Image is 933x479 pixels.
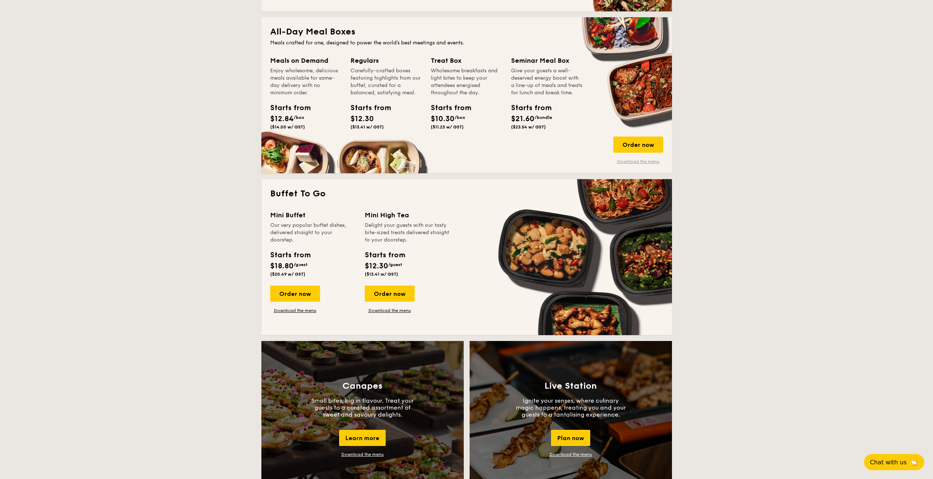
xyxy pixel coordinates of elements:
div: Treat Box [431,55,502,66]
a: Download the menu [270,308,320,313]
span: Chat with us [870,459,907,466]
div: Our very popular buffet dishes, delivered straight to your doorstep. [270,222,356,244]
span: $21.60 [511,115,535,123]
span: ($11.23 w/ GST) [431,124,464,130]
div: Starts from [270,102,303,113]
span: ($20.49 w/ GST) [270,272,305,277]
a: Download the menu [550,452,592,457]
span: ($13.41 w/ GST) [350,124,384,130]
span: /bundle [535,115,552,120]
div: Starts from [270,250,310,261]
a: Download the menu [365,308,415,313]
span: ($23.54 w/ GST) [511,124,546,130]
div: Mini High Tea [365,210,451,220]
span: /guest [388,262,402,267]
div: Learn more [339,430,386,446]
div: Enjoy wholesome, delicious meals available for same-day delivery with no minimum order. [270,67,342,97]
div: Starts from [350,102,383,113]
div: Order now [270,286,320,302]
button: Chat with us🦙 [864,454,924,470]
div: Order now [613,137,663,153]
span: $12.30 [350,115,374,123]
h3: Live Station [544,381,597,391]
div: Order now [365,286,415,302]
div: Give your guests a well-deserved energy boost with a line-up of meals and treats for lunch and br... [511,67,583,97]
div: Meals on Demand [270,55,342,66]
span: 🦙 [910,458,918,467]
span: /box [455,115,465,120]
div: Meals crafted for one, designed to power the world's best meetings and events. [270,39,663,47]
span: ($13.41 w/ GST) [365,272,398,277]
span: /box [294,115,304,120]
h3: Canapes [342,381,382,391]
h2: Buffet To Go [270,188,663,200]
div: Carefully-crafted boxes featuring highlights from our buffet, curated for a balanced, satisfying ... [350,67,422,97]
span: $12.84 [270,115,294,123]
p: Small bites, big in flavour. Treat your guests to a curated assortment of sweet and savoury delig... [308,397,418,418]
div: Wholesome breakfasts and light bites to keep your attendees energised throughout the day. [431,67,502,97]
span: /guest [294,262,308,267]
div: Starts from [365,250,405,261]
span: ($14.00 w/ GST) [270,124,305,130]
a: Download the menu [613,159,663,164]
div: Delight your guests with our tasty bite-sized treats delivered straight to your doorstep. [365,222,451,244]
span: $10.30 [431,115,455,123]
div: Starts from [431,102,464,113]
span: $12.30 [365,262,388,271]
div: Seminar Meal Box [511,55,583,66]
h2: All-Day Meal Boxes [270,26,663,38]
div: Mini Buffet [270,210,356,220]
span: $18.80 [270,262,294,271]
div: Plan now [551,430,590,446]
a: Download the menu [341,452,384,457]
div: Regulars [350,55,422,66]
p: Ignite your senses, where culinary magic happens, treating you and your guests to a tantalising e... [516,397,626,418]
div: Starts from [511,102,544,113]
